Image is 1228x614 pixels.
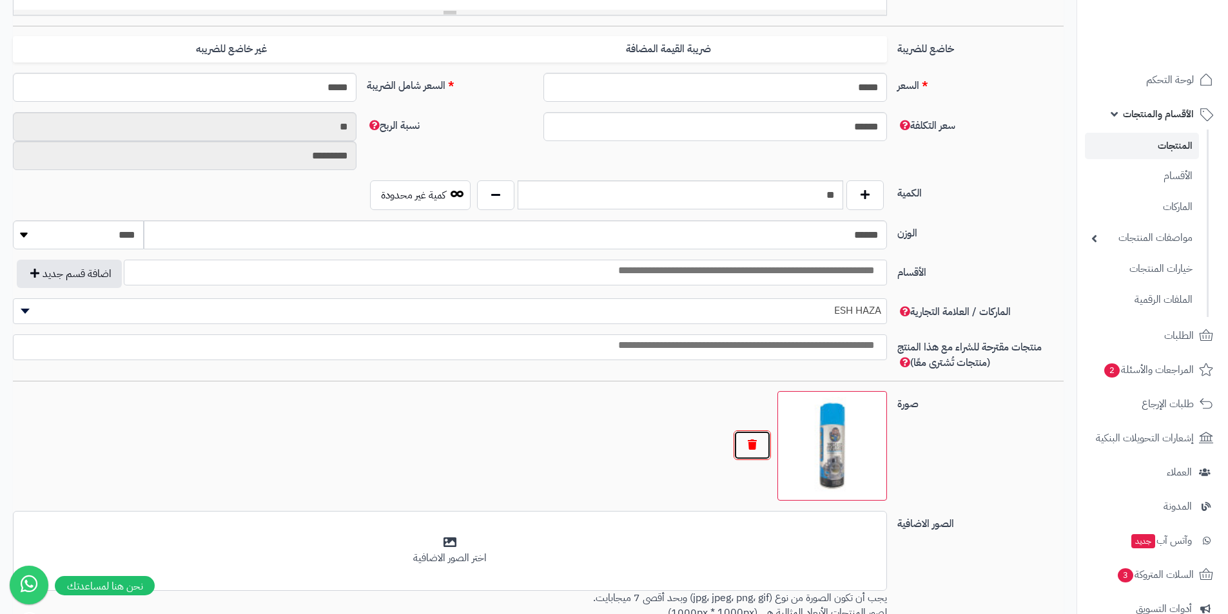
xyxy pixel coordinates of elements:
img: 1756110525-853be505-980b-46fc-979b-9d195af94781-100x100.jpg [783,397,881,495]
div: اختر الصور الاضافية [21,551,879,566]
span: الأقسام والمنتجات [1123,105,1194,123]
a: الطلبات [1085,320,1220,351]
span: 2 [1104,363,1120,378]
span: سعر التكلفة [897,118,955,133]
a: السلات المتروكة3 [1085,559,1220,590]
span: المراجعات والأسئلة [1103,361,1194,379]
span: المدونة [1164,497,1192,515]
a: طلبات الإرجاع [1085,389,1220,419]
span: الطلبات [1164,327,1194,345]
span: طلبات الإرجاع [1142,395,1194,413]
label: الصور الاضافية [892,511,1069,532]
span: إشعارات التحويلات البنكية [1096,429,1194,447]
a: إشعارات التحويلات البنكية [1085,423,1220,454]
label: السعر [892,73,1069,93]
span: ESH HAZA [14,301,886,320]
a: الأقسام [1085,162,1199,190]
span: السلات المتروكة [1116,566,1194,584]
label: الكمية [892,180,1069,201]
a: الماركات [1085,193,1199,221]
label: غير خاضع للضريبه [13,36,450,62]
a: وآتس آبجديد [1085,525,1220,556]
button: اضافة قسم جديد [17,260,122,288]
span: جديد [1131,534,1155,548]
span: 3 [1118,568,1133,582]
span: وآتس آب [1130,532,1192,550]
a: المنتجات [1085,133,1199,159]
span: العملاء [1167,463,1192,481]
a: المراجعات والأسئلة2 [1085,354,1220,385]
span: منتجات مقترحة للشراء مع هذا المنتج (منتجات تُشترى معًا) [897,340,1042,370]
label: الأقسام [892,260,1069,280]
a: المدونة [1085,491,1220,522]
label: خاضع للضريبة [892,36,1069,57]
span: الماركات / العلامة التجارية [897,304,1011,320]
a: الملفات الرقمية [1085,286,1199,314]
a: مواصفات المنتجات [1085,224,1199,252]
a: العملاء [1085,457,1220,488]
a: خيارات المنتجات [1085,255,1199,283]
span: نسبة الربح [367,118,420,133]
span: ESH HAZA [13,298,887,324]
label: ضريبة القيمة المضافة [450,36,887,62]
span: لوحة التحكم [1146,71,1194,89]
label: السعر شامل الضريبة [362,73,538,93]
label: صورة [892,391,1069,412]
label: الوزن [892,220,1069,241]
a: لوحة التحكم [1085,64,1220,95]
